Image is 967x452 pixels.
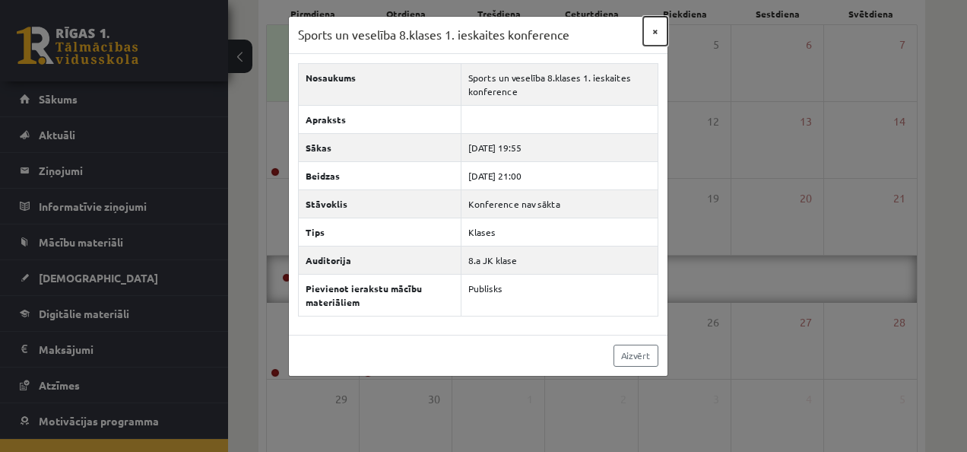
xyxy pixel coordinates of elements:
[298,63,461,105] th: Nosaukums
[461,189,658,218] td: Konference nav sākta
[613,345,658,367] a: Aizvērt
[461,274,658,316] td: Publisks
[298,26,569,44] h3: Sports un veselība 8.klases 1. ieskaites konference
[461,63,658,105] td: Sports un veselība 8.klases 1. ieskaites konference
[298,105,461,133] th: Apraksts
[461,246,658,274] td: 8.a JK klase
[298,218,461,246] th: Tips
[298,274,461,316] th: Pievienot ierakstu mācību materiāliem
[298,133,461,161] th: Sākas
[643,17,667,46] button: ×
[298,189,461,218] th: Stāvoklis
[298,161,461,189] th: Beidzas
[461,133,658,161] td: [DATE] 19:55
[298,246,461,274] th: Auditorija
[461,161,658,189] td: [DATE] 21:00
[461,218,658,246] td: Klases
